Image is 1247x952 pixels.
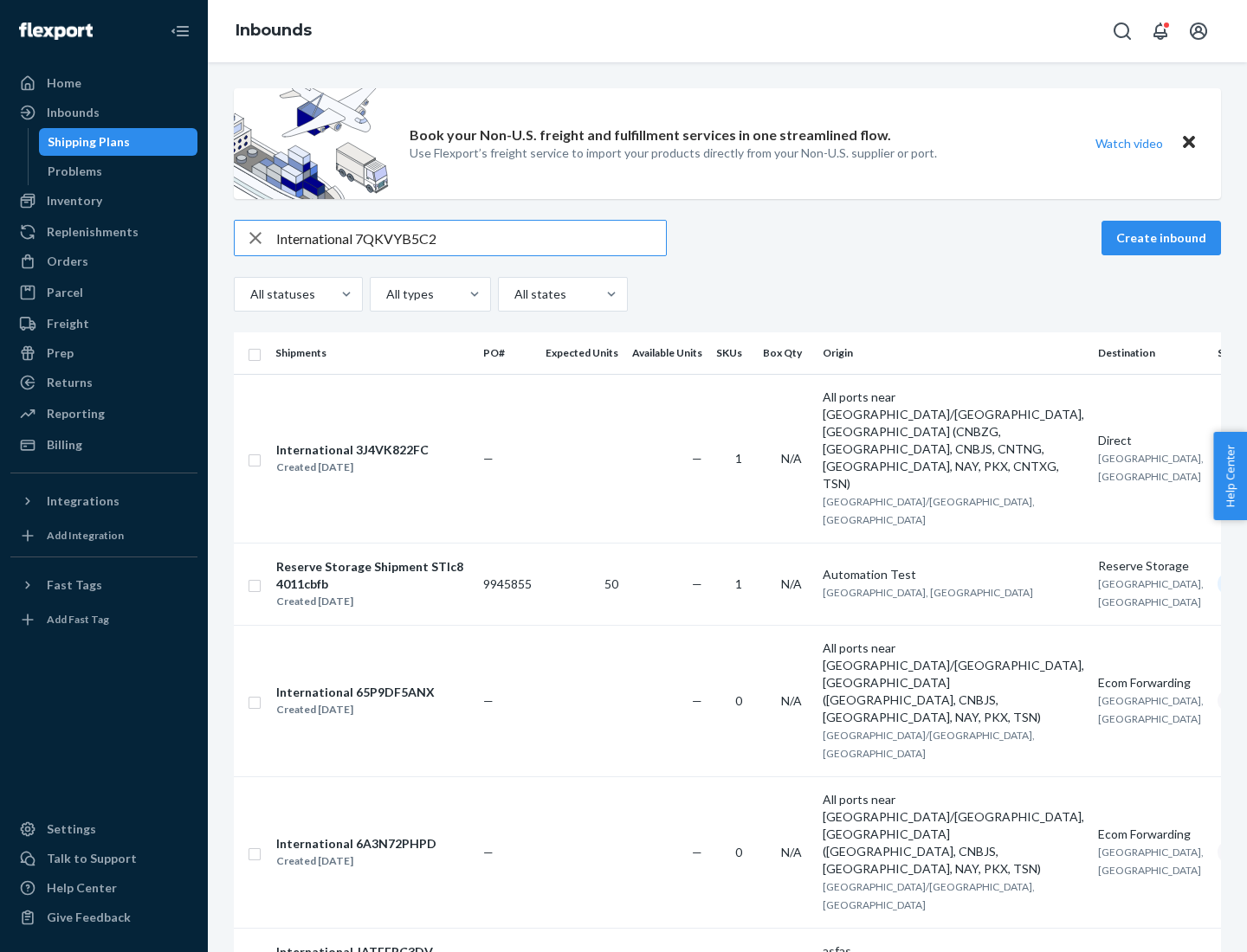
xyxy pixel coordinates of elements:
[735,845,742,859] span: 0
[276,835,436,852] div: International 6A3N72PHPD
[47,879,117,897] div: Help Center
[276,459,429,476] div: Created [DATE]
[1098,826,1204,843] div: Ecom Forwarding
[19,23,93,40] img: Flexport logo
[10,187,197,215] a: Inventory
[1098,577,1204,608] span: [GEOGRAPHIC_DATA], [GEOGRAPHIC_DATA]
[10,218,197,246] a: Replenishments
[10,69,197,97] a: Home
[47,405,105,422] div: Reporting
[47,850,137,867] div: Talk to Support
[39,158,198,185] a: Problems
[10,339,197,367] a: Prep
[1098,452,1204,483] span: [GEOGRAPHIC_DATA], [GEOGRAPHIC_DATA]
[384,286,386,303] input: All types
[735,451,742,466] span: 1
[47,576,102,594] div: Fast Tags
[483,693,494,708] span: —
[47,315,89,332] div: Freight
[47,612,109,627] div: Add Fast Tag
[47,74,81,92] div: Home
[1102,221,1221,255] button: Create inbound
[692,451,702,466] span: —
[823,566,1084,583] div: Automation Test
[276,558,468,593] div: Reserve Storage Shipment STIc84011cbfb
[236,21,312,40] a: Inbounds
[163,14,197,48] button: Close Navigation
[410,145,937,162] p: Use Flexport’s freight service to import your products directly from your Non-U.S. supplier or port.
[47,909,131,926] div: Give Feedback
[47,528,124,543] div: Add Integration
[48,163,102,180] div: Problems
[268,332,476,374] th: Shipments
[735,576,742,591] span: 1
[276,684,435,701] div: International 65P9DF5ANX
[781,693,802,708] span: N/A
[10,606,197,634] a: Add Fast Tag
[1213,432,1247,520] button: Help Center
[276,593,468,610] div: Created [DATE]
[10,369,197,396] a: Returns
[692,693,702,708] span: —
[276,221,666,255] input: Search inbounds by name, destination, msku...
[10,248,197,275] a: Orders
[735,693,742,708] span: 0
[1105,14,1140,48] button: Open Search Box
[823,729,1035,760] span: [GEOGRAPHIC_DATA]/[GEOGRAPHIC_DATA], [GEOGRAPHIC_DATA]
[249,286,250,303] input: All statuses
[47,344,74,362] div: Prep
[1098,846,1204,877] span: [GEOGRAPHIC_DATA], [GEOGRAPHIC_DATA]
[1181,14,1216,48] button: Open account menu
[410,125,891,145] p: Book your Non-U.S. freight and fulfillment services in one streamlined flow.
[10,279,197,306] a: Parcel
[476,543,539,625] td: 9945855
[816,332,1091,374] th: Origin
[692,576,702,591] span: —
[483,845,494,859] span: —
[513,286,514,303] input: All states
[1178,131,1200,156] button: Close
[10,874,197,902] a: Help Center
[604,576,618,591] span: 50
[1143,14,1178,48] button: Open notifications
[47,436,82,453] div: Billing
[276,701,435,718] div: Created [DATE]
[781,845,802,859] span: N/A
[823,880,1035,911] span: [GEOGRAPHIC_DATA]/[GEOGRAPHIC_DATA], [GEOGRAPHIC_DATA]
[222,6,326,56] ol: breadcrumbs
[625,332,709,374] th: Available Units
[709,332,756,374] th: SKUs
[10,487,197,515] button: Integrations
[823,791,1084,878] div: All ports near [GEOGRAPHIC_DATA]/[GEOGRAPHIC_DATA], [GEOGRAPHIC_DATA] ([GEOGRAPHIC_DATA], CNBJS, ...
[823,640,1084,726] div: All ports near [GEOGRAPHIC_DATA]/[GEOGRAPHIC_DATA], [GEOGRAPHIC_DATA] ([GEOGRAPHIC_DATA], CNBJS, ...
[48,133,130,151] div: Shipping Plans
[39,128,198,156] a: Shipping Plans
[47,192,102,209] div: Inventory
[47,104,100,121] div: Inbounds
[1098,432,1204,449] div: Direct
[47,492,120,510] div: Integrations
[476,332,539,374] th: PO#
[823,586,1033,599] span: [GEOGRAPHIC_DATA], [GEOGRAPHIC_DATA]
[10,522,197,550] a: Add Integration
[10,310,197,338] a: Freight
[47,284,83,301] div: Parcel
[1098,694,1204,725] span: [GEOGRAPHIC_DATA], [GEOGRAPHIC_DATA]
[823,389,1084,492] div: All ports near [GEOGRAPHIC_DATA]/[GEOGRAPHIC_DATA], [GEOGRAPHIC_DATA] (CNBZG, [GEOGRAPHIC_DATA], ...
[10,571,197,599] button: Fast Tags
[10,99,197,126] a: Inbounds
[276,852,436,870] div: Created [DATE]
[47,820,96,838] div: Settings
[10,904,197,931] button: Give Feedback
[10,400,197,428] a: Reporting
[1098,557,1204,575] div: Reserve Storage
[823,495,1035,526] span: [GEOGRAPHIC_DATA]/[GEOGRAPHIC_DATA], [GEOGRAPHIC_DATA]
[781,576,802,591] span: N/A
[10,431,197,459] a: Billing
[539,332,625,374] th: Expected Units
[10,815,197,843] a: Settings
[47,374,93,391] div: Returns
[276,441,429,459] div: International 3J4VK822FC
[692,845,702,859] span: —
